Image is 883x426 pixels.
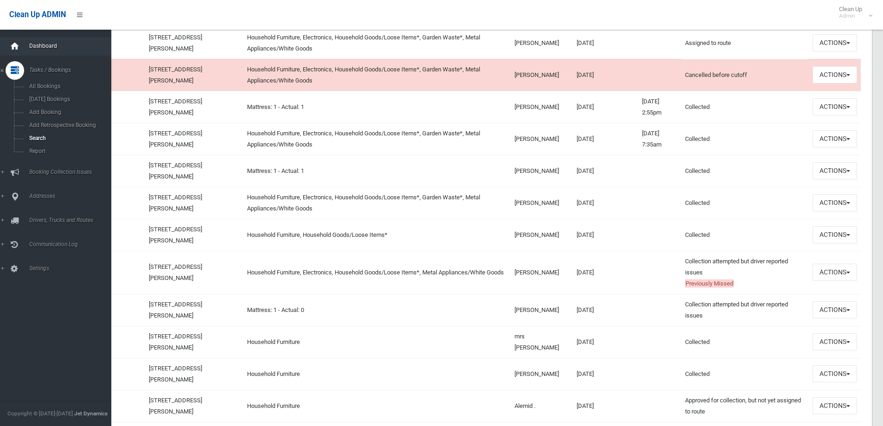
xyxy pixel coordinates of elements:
span: Previously Missed [685,280,734,287]
td: Collection attempted but driver reported issues [681,251,809,294]
span: Dashboard [26,43,118,49]
td: [DATE] [573,187,638,219]
td: [DATE] [573,91,638,123]
td: [DATE] [573,155,638,187]
span: Copyright © [DATE]-[DATE] [7,410,73,417]
td: [DATE] [573,59,638,91]
a: [STREET_ADDRESS][PERSON_NAME] [149,263,202,281]
a: [STREET_ADDRESS][PERSON_NAME] [149,226,202,244]
td: Household Furniture [243,358,511,390]
a: [STREET_ADDRESS][PERSON_NAME] [149,301,202,319]
td: Cancelled before cutoff [681,59,809,91]
button: Actions [813,66,857,83]
a: [STREET_ADDRESS][PERSON_NAME] [149,397,202,415]
td: Collected [681,123,809,155]
td: [PERSON_NAME] [511,251,572,294]
td: Mattress: 1 - Actual: 1 [243,155,511,187]
td: Collected [681,155,809,187]
span: Clean Up [834,6,871,19]
td: Household Furniture, Electronics, Household Goods/Loose Items*, Garden Waste*, Metal Appliances/W... [243,59,511,91]
button: Actions [813,98,857,115]
td: [DATE] [573,358,638,390]
button: Actions [813,333,857,350]
a: [STREET_ADDRESS][PERSON_NAME] [149,34,202,52]
td: Household Furniture, Electronics, Household Goods/Loose Items*, Garden Waste*, Metal Appliances/W... [243,187,511,219]
td: [PERSON_NAME] [511,294,572,326]
button: Actions [813,264,857,281]
td: [PERSON_NAME] [511,187,572,219]
button: Actions [813,301,857,318]
button: Actions [813,130,857,147]
span: Search [26,135,110,141]
strong: Jet Dynamics [74,410,108,417]
span: Add Booking [26,109,110,115]
td: [DATE] [573,251,638,294]
td: [DATE] [573,326,638,358]
a: [STREET_ADDRESS][PERSON_NAME] [149,98,202,116]
button: Actions [813,162,857,179]
td: Household Furniture, Household Goods/Loose Items* [243,219,511,251]
td: Collection attempted but driver reported issues [681,294,809,326]
td: Mattress: 1 - Actual: 0 [243,294,511,326]
span: Drivers, Trucks and Routes [26,217,118,223]
span: Add Retrospective Booking [26,122,110,128]
td: Mattress: 1 - Actual: 1 [243,91,511,123]
td: Collected [681,326,809,358]
td: Collected [681,219,809,251]
button: Actions [813,194,857,211]
td: [PERSON_NAME] [511,155,572,187]
span: Addresses [26,193,118,199]
td: Household Furniture [243,390,511,422]
span: Communication Log [26,241,118,248]
td: [PERSON_NAME] [511,219,572,251]
button: Actions [813,365,857,382]
td: [DATE] [573,294,638,326]
td: Household Furniture, Electronics, Household Goods/Loose Items*, Garden Waste*, Metal Appliances/W... [243,123,511,155]
td: [DATE] [573,27,638,59]
span: All Bookings [26,83,110,89]
span: [DATE] Bookings [26,96,110,102]
td: [DATE] 7:35am [638,123,681,155]
a: [STREET_ADDRESS][PERSON_NAME] [149,130,202,148]
td: Household Furniture [243,326,511,358]
span: Settings [26,265,118,272]
td: [DATE] [573,390,638,422]
td: Collected [681,358,809,390]
td: [DATE] [573,123,638,155]
td: [PERSON_NAME] [511,27,572,59]
td: Alemid . [511,390,572,422]
span: Clean Up ADMIN [9,10,66,19]
td: [DATE] [573,219,638,251]
td: mrs [PERSON_NAME] [511,326,572,358]
a: [STREET_ADDRESS][PERSON_NAME] [149,194,202,212]
td: [DATE] 2:55pm [638,91,681,123]
span: Booking Collection Issues [26,169,118,175]
span: Report [26,148,110,154]
td: Approved for collection, but not yet assigned to route [681,390,809,422]
small: Admin [839,13,862,19]
td: [PERSON_NAME] [511,123,572,155]
a: [STREET_ADDRESS][PERSON_NAME] [149,365,202,383]
button: Actions [813,397,857,414]
td: Assigned to route [681,27,809,59]
td: Collected [681,91,809,123]
button: Actions [813,226,857,243]
td: Household Furniture, Electronics, Household Goods/Loose Items*, Garden Waste*, Metal Appliances/W... [243,27,511,59]
td: Collected [681,187,809,219]
span: Tasks / Bookings [26,67,118,73]
td: Household Furniture, Electronics, Household Goods/Loose Items*, Metal Appliances/White Goods [243,251,511,294]
td: [PERSON_NAME] [511,91,572,123]
a: [STREET_ADDRESS][PERSON_NAME] [149,162,202,180]
button: Actions [813,34,857,51]
a: [STREET_ADDRESS][PERSON_NAME] [149,66,202,84]
td: [PERSON_NAME] [511,59,572,91]
a: [STREET_ADDRESS][PERSON_NAME] [149,333,202,351]
td: [PERSON_NAME] [511,358,572,390]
